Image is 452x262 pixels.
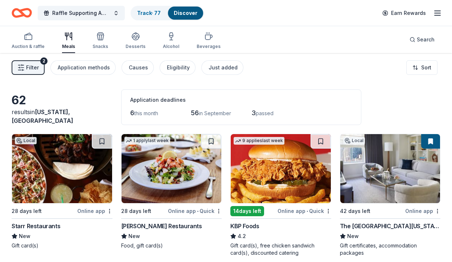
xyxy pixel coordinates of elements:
[12,93,112,108] div: 62
[12,29,45,53] button: Auction & raffle
[126,44,145,49] div: Desserts
[12,207,42,215] div: 28 days left
[62,44,75,49] div: Meals
[93,44,108,49] div: Snacks
[406,60,437,75] button: Sort
[340,242,441,257] div: Gift certificates, accommodation packages
[62,29,75,53] button: Meals
[197,29,221,53] button: Beverages
[121,222,202,230] div: [PERSON_NAME] Restaurants
[122,60,154,75] button: Causes
[50,60,116,75] button: Application methods
[378,7,430,20] a: Earn Rewards
[168,206,222,215] div: Online app Quick
[58,63,110,72] div: Application methods
[163,29,179,53] button: Alcohol
[230,222,259,230] div: KBP Foods
[38,6,125,20] button: Raffle Supporting American [MEDICAL_DATA] Society's "Making Strides Against [MEDICAL_DATA]"
[230,242,331,257] div: Gift card(s), free chicken sandwich card(s), discounted catering
[15,137,37,144] div: Local
[12,222,60,230] div: Starr Restaurants
[404,32,440,47] button: Search
[130,96,352,104] div: Application deadlines
[130,109,134,117] span: 6
[340,134,440,203] img: Image for The Peninsula New York
[238,232,246,241] span: 4.2
[405,206,440,215] div: Online app
[197,208,198,214] span: •
[121,134,222,249] a: Image for Cameron Mitchell Restaurants1 applylast week28 days leftOnline app•Quick[PERSON_NAME] R...
[256,110,274,116] span: passed
[417,35,435,44] span: Search
[307,208,308,214] span: •
[209,63,238,72] div: Just added
[230,206,264,216] div: 14 days left
[128,232,140,241] span: New
[340,222,441,230] div: The [GEOGRAPHIC_DATA][US_STATE]
[77,206,112,215] div: Online app
[340,207,370,215] div: 42 days left
[12,108,73,124] span: in
[174,10,197,16] a: Discover
[137,10,161,16] a: Track· 77
[121,207,151,215] div: 28 days left
[126,29,145,53] button: Desserts
[343,137,365,144] div: Local
[163,44,179,49] div: Alcohol
[12,108,73,124] span: [US_STATE], [GEOGRAPHIC_DATA]
[160,60,196,75] button: Eligibility
[129,63,148,72] div: Causes
[234,137,284,145] div: 9 applies last week
[122,134,222,203] img: Image for Cameron Mitchell Restaurants
[52,9,110,17] span: Raffle Supporting American [MEDICAL_DATA] Society's "Making Strides Against [MEDICAL_DATA]"
[134,110,158,116] span: this month
[40,57,48,65] div: 2
[12,60,45,75] button: Filter2
[121,242,222,249] div: Food, gift card(s)
[278,206,331,215] div: Online app Quick
[12,44,45,49] div: Auction & raffle
[12,134,112,249] a: Image for Starr RestaurantsLocal28 days leftOnline appStarr RestaurantsNewGift card(s)
[12,108,112,125] div: results
[131,6,204,20] button: Track· 77Discover
[231,134,331,203] img: Image for KBP Foods
[251,109,256,117] span: 3
[12,242,112,249] div: Gift card(s)
[421,63,431,72] span: Sort
[340,134,441,257] a: Image for The Peninsula New YorkLocal42 days leftOnline appThe [GEOGRAPHIC_DATA][US_STATE]NewGift...
[12,4,32,21] a: Home
[197,44,221,49] div: Beverages
[26,63,39,72] span: Filter
[19,232,30,241] span: New
[12,134,112,203] img: Image for Starr Restaurants
[230,134,331,257] a: Image for KBP Foods9 applieslast week14days leftOnline app•QuickKBP Foods4.2Gift card(s), free ch...
[167,63,190,72] div: Eligibility
[93,29,108,53] button: Snacks
[347,232,359,241] span: New
[201,60,243,75] button: Just added
[124,137,170,145] div: 1 apply last week
[191,109,199,117] span: 56
[199,110,231,116] span: in September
